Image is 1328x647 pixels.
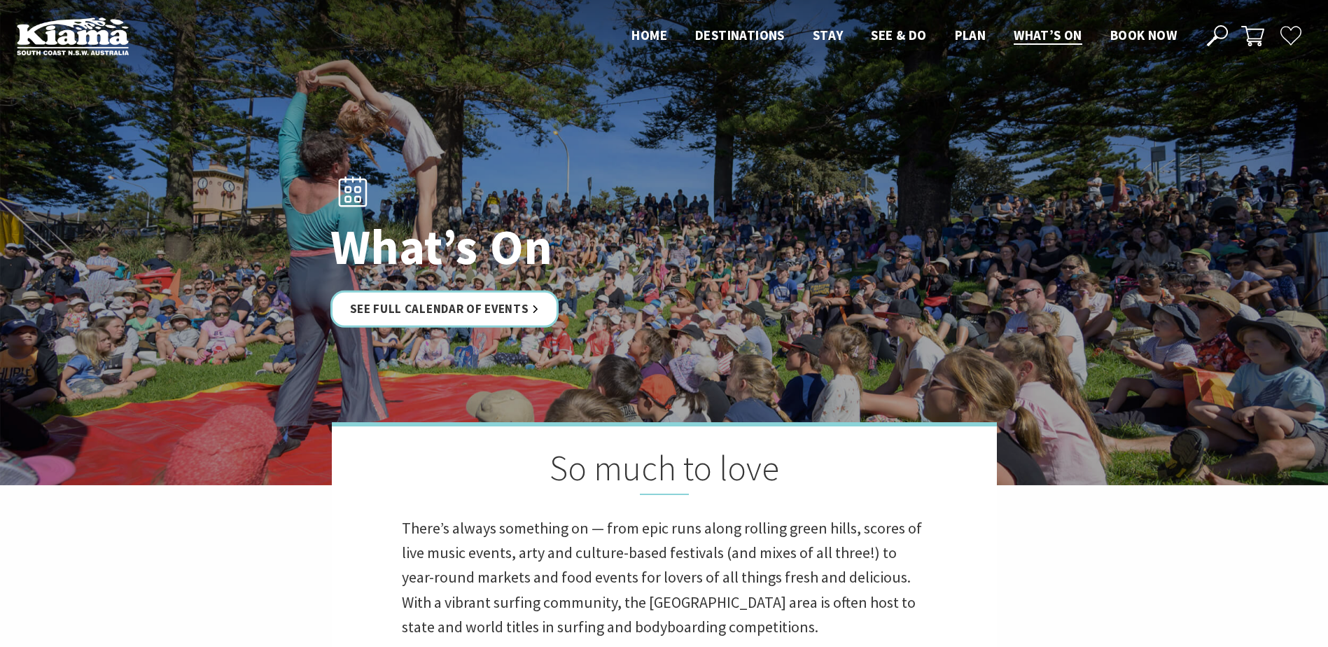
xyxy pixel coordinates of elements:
nav: Main Menu [617,25,1191,48]
h2: So much to love [402,447,927,495]
img: Kiama Logo [17,17,129,55]
h1: What’s On [330,220,726,274]
span: Plan [955,27,986,43]
span: Home [631,27,667,43]
span: Book now [1110,27,1177,43]
span: See & Do [871,27,926,43]
p: There’s always something on — from epic runs along rolling green hills, scores of live music even... [402,516,927,639]
span: Stay [813,27,844,43]
span: Destinations [695,27,785,43]
span: What’s On [1014,27,1082,43]
a: See Full Calendar of Events [330,291,559,328]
